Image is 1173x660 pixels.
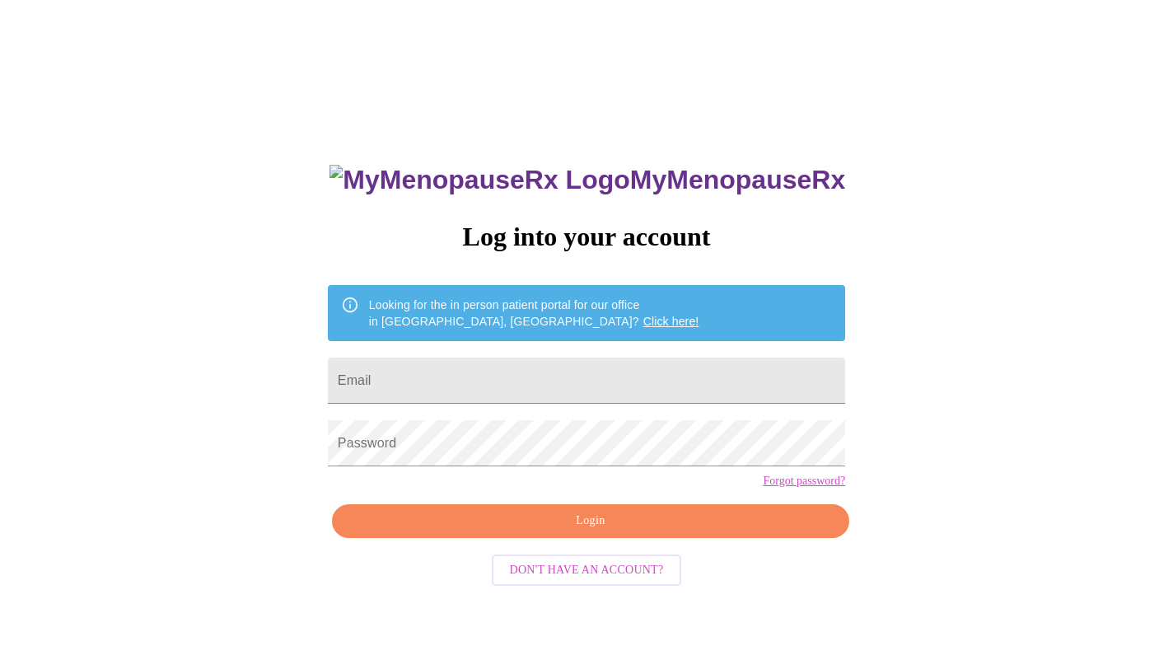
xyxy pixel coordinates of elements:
h3: Log into your account [328,222,845,252]
span: Don't have an account? [510,560,664,581]
a: Forgot password? [763,475,845,488]
a: Click here! [643,315,699,328]
div: Looking for the in person patient portal for our office in [GEOGRAPHIC_DATA], [GEOGRAPHIC_DATA]? [369,290,699,336]
img: MyMenopauseRx Logo [329,165,629,195]
button: Don't have an account? [492,555,682,587]
span: Login [351,511,830,531]
button: Login [332,504,849,538]
h3: MyMenopauseRx [329,165,845,195]
a: Don't have an account? [488,562,686,576]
